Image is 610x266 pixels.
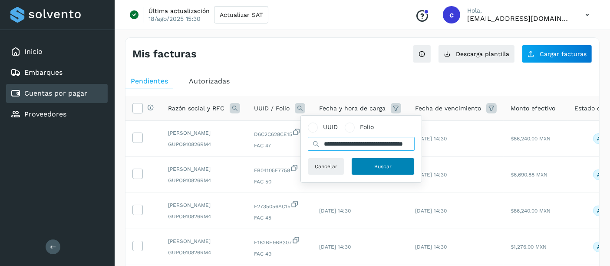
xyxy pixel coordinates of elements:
p: cxp1@53cargo.com [467,14,571,23]
a: Embarques [24,68,63,76]
span: [DATE] 14:30 [319,208,351,214]
span: Monto efectivo [511,104,555,113]
span: [DATE] 14:30 [415,244,447,250]
p: Hola, [467,7,571,14]
span: $86,240.00 MXN [511,208,551,214]
a: Proveedores [24,110,66,118]
button: Actualizar SAT [214,6,268,23]
span: Fecha de vencimiento [415,104,481,113]
span: [PERSON_NAME] [168,201,240,209]
span: GUPO910826RM4 [168,176,240,184]
h4: Mis facturas [132,48,197,60]
span: Fecha y hora de carga [319,104,386,113]
span: UUID / Folio [254,104,290,113]
span: GUPO910826RM4 [168,213,240,220]
div: Proveedores [6,105,108,124]
span: D6C2C628CE15 [254,128,305,138]
div: Inicio [6,42,108,61]
span: F2735056AC15 [254,200,305,210]
button: Descarga plantilla [438,45,515,63]
span: $1,276.00 MXN [511,244,547,250]
span: [DATE] 14:30 [415,136,447,142]
span: [DATE] 14:30 [415,208,447,214]
span: Autorizadas [189,77,230,85]
a: Inicio [24,47,43,56]
span: [DATE] 14:30 [415,172,447,178]
span: FAC 50 [254,178,305,186]
span: FAC 49 [254,250,305,258]
span: Descarga plantilla [456,51,509,57]
div: Embarques [6,63,108,82]
span: Razón social y RFC [168,104,224,113]
span: $6,690.88 MXN [511,172,547,178]
span: [DATE] 14:30 [319,244,351,250]
span: FAC 47 [254,142,305,150]
span: Pendientes [131,77,168,85]
span: [PERSON_NAME] [168,129,240,137]
button: Cargar facturas [522,45,592,63]
span: GUPO910826RM4 [168,249,240,256]
span: FAC 45 [254,214,305,222]
span: Cargar facturas [540,51,587,57]
span: [PERSON_NAME] [168,237,240,245]
span: GUPO910826RM4 [168,140,240,148]
span: FB04105F7758 [254,164,305,174]
span: $86,240.00 MXN [511,136,551,142]
div: Cuentas por pagar [6,84,108,103]
span: E182BE9BB307 [254,236,305,246]
a: Cuentas por pagar [24,89,87,97]
span: [PERSON_NAME] [168,165,240,173]
p: 18/ago/2025 15:30 [148,15,201,23]
span: Actualizar SAT [220,12,263,18]
p: Última actualización [148,7,210,15]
